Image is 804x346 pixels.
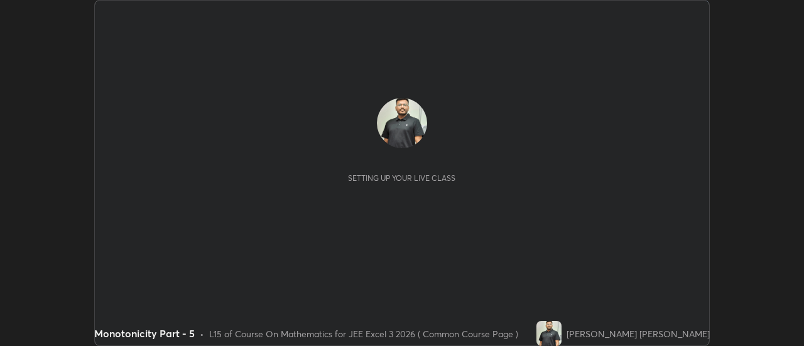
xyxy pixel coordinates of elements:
img: 23e7b648e18f4cfeb08ba2c1e7643307.png [536,321,562,346]
div: Setting up your live class [348,173,455,183]
div: [PERSON_NAME] [PERSON_NAME] [567,327,710,340]
div: Monotonicity Part - 5 [94,326,195,341]
div: • [200,327,204,340]
div: L15 of Course On Mathematics for JEE Excel 3 2026 ( Common Course Page ) [209,327,518,340]
img: 23e7b648e18f4cfeb08ba2c1e7643307.png [377,98,427,148]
